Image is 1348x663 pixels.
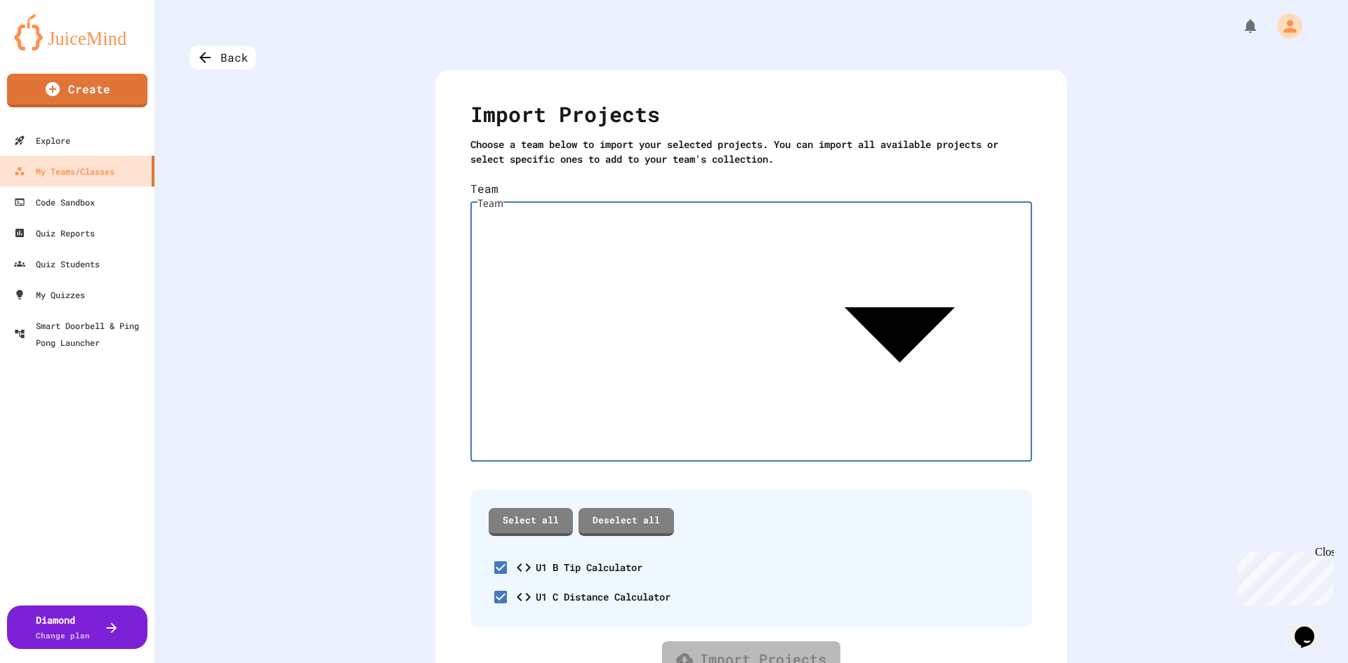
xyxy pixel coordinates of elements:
[1262,10,1306,42] div: My Account
[190,46,256,69] div: Back
[14,317,149,351] div: Smart Doorbell & Ping Pong Launcher
[470,98,1032,137] div: Import Projects
[470,180,1032,197] label: Team
[14,286,85,303] div: My Quizzes
[1216,14,1262,38] div: My Notifications
[14,163,114,180] div: My Teams/Classes
[14,225,95,241] div: Quiz Reports
[7,74,147,107] a: Create
[1231,546,1334,605] iframe: chat widget
[470,137,1032,166] div: Choose a team below to import your selected projects. You can import all available projects or se...
[14,194,95,210] div: Code Sandbox
[6,6,97,89] div: Chat with us now!Close
[14,132,70,149] div: Explore
[14,14,140,51] img: logo-orange.svg
[489,508,573,536] a: Select all
[36,630,90,641] span: Change plan
[36,612,90,642] div: Diamond
[579,508,674,536] a: Deselect all
[14,255,100,272] div: Quiz Students
[1289,607,1334,649] iframe: chat widget
[536,560,642,575] div: U1 B Tip Calculator
[536,589,670,604] div: U1 C Distance Calculator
